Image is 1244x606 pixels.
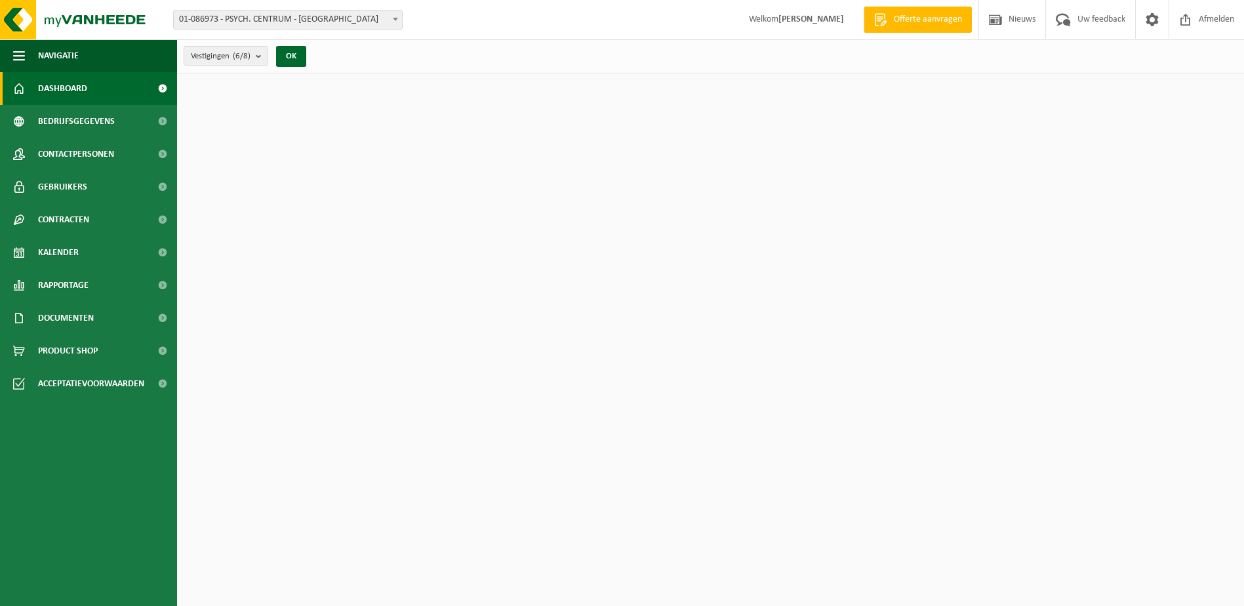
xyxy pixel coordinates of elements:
[38,269,89,302] span: Rapportage
[38,105,115,138] span: Bedrijfsgegevens
[38,203,89,236] span: Contracten
[38,334,98,367] span: Product Shop
[233,52,251,60] count: (6/8)
[864,7,972,33] a: Offerte aanvragen
[191,47,251,66] span: Vestigingen
[38,138,114,171] span: Contactpersonen
[778,14,844,24] strong: [PERSON_NAME]
[276,46,306,67] button: OK
[891,13,965,26] span: Offerte aanvragen
[184,46,268,66] button: Vestigingen(6/8)
[174,10,402,29] span: 01-086973 - PSYCH. CENTRUM - ST HIERONYMUS - SINT-NIKLAAS
[38,236,79,269] span: Kalender
[38,302,94,334] span: Documenten
[38,39,79,72] span: Navigatie
[38,367,144,400] span: Acceptatievoorwaarden
[38,72,87,105] span: Dashboard
[38,171,87,203] span: Gebruikers
[173,10,403,30] span: 01-086973 - PSYCH. CENTRUM - ST HIERONYMUS - SINT-NIKLAAS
